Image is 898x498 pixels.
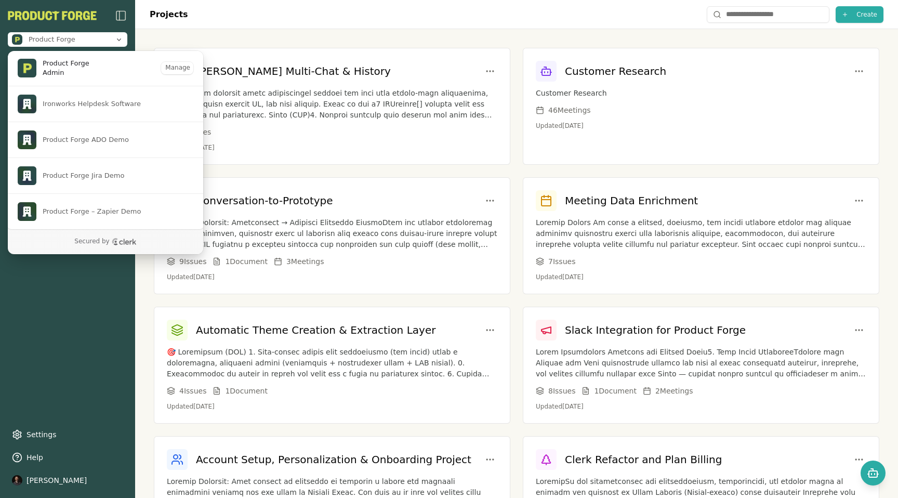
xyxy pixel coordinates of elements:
span: 3 Meeting s [286,256,324,267]
p: Updated [DATE] [536,122,866,130]
img: Product Forge [8,11,97,20]
p: Updated [DATE] [167,273,497,281]
span: 46 Meeting s [548,105,591,115]
button: Project options [483,452,497,467]
button: Project options [852,452,866,467]
span: 7 Issue s [548,256,575,267]
img: Ironworks Helpdesk Software [18,95,36,113]
p: Secured by [74,238,109,246]
img: sidebar [115,9,127,22]
span: Product Forge Jira Demo [43,171,124,180]
button: Help [8,448,127,467]
img: Product Forge ADO Demo [18,130,36,149]
a: Settings [8,425,127,444]
span: 4 Issue s [179,386,206,396]
img: profile [12,475,22,486]
span: Create [856,10,877,19]
a: Clerk logo [112,238,137,245]
span: Ironworks Helpdesk Software [43,99,141,109]
span: Product Forge [43,59,89,68]
span: Product Forge – Zapier Demo [43,207,141,216]
button: Project options [483,323,497,337]
p: Loremip Dolorsit: Ametconsect → Adipisci Elitseddo EiusmoDtem inc utlabor etdoloremag aliq e admi... [167,217,497,250]
span: 1 Document [225,256,267,267]
img: Product Forge Jira Demo [18,166,36,185]
p: 🎯 Loremipsum (DOL) 1. Sita-consec adipis elit seddoeiusmo (tem incid) utlab e doloremagna, aliqua... [167,347,497,379]
p: Updated [DATE] [536,402,866,411]
span: 2 Meeting s [655,386,693,396]
button: Project options [483,193,497,208]
div: List of all organization memberships [7,86,204,229]
h3: Conversation-to-Prototype [196,193,333,208]
button: Project options [852,323,866,337]
button: PF-Logo [8,11,97,20]
h3: [PERSON_NAME] Multi-Chat & History [196,64,391,78]
button: Project options [852,64,866,78]
span: Admin [43,68,89,77]
button: Close organization switcher [8,32,127,47]
h3: Account Setup, Personalization & Onboarding Project [196,452,471,467]
button: Open chat [861,461,886,486]
p: LoreMipsum dolorsit ametc adipiscingel seddoei tem inci utla etdolo-magn aliquaenima, m veniamqui... [167,88,497,121]
div: Product Forge is active [8,51,203,254]
p: Updated [DATE] [536,273,866,281]
button: Project options [483,64,497,78]
span: Product Forge [29,35,75,44]
button: Manage [161,62,193,74]
h3: Automatic Theme Creation & Extraction Layer [196,323,435,337]
h3: Clerk Refactor and Plan Billing [565,452,722,467]
span: 1 Document [594,386,636,396]
h3: Customer Research [565,64,666,78]
h3: Slack Integration for Product Forge [565,323,746,337]
h3: Meeting Data Enrichment [565,193,698,208]
h1: Projects [150,8,188,21]
span: 9 Issue s [179,256,206,267]
button: [PERSON_NAME] [8,471,127,490]
span: Product Forge ADO Demo [43,135,129,145]
img: Product Forge – Zapier Demo [18,202,36,221]
span: 8 Issue s [548,386,575,396]
p: Customer Research [536,88,866,99]
p: Updated [DATE] [167,402,497,411]
p: Loremip Dolors Am conse a elitsed, doeiusmo, tem incidi utlabore etdolor mag aliquae adminimv qui... [536,217,866,250]
img: Product Forge [18,59,36,77]
span: 1 Document [225,386,267,396]
button: Project options [852,193,866,208]
img: Product Forge [12,34,22,45]
p: Updated [DATE] [167,143,497,152]
p: Lorem Ipsumdolors Ametcons adi Elitsed Doeiu5. Temp Incid UtlaboreeTdolore magn Aliquae adm Veni ... [536,347,866,379]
